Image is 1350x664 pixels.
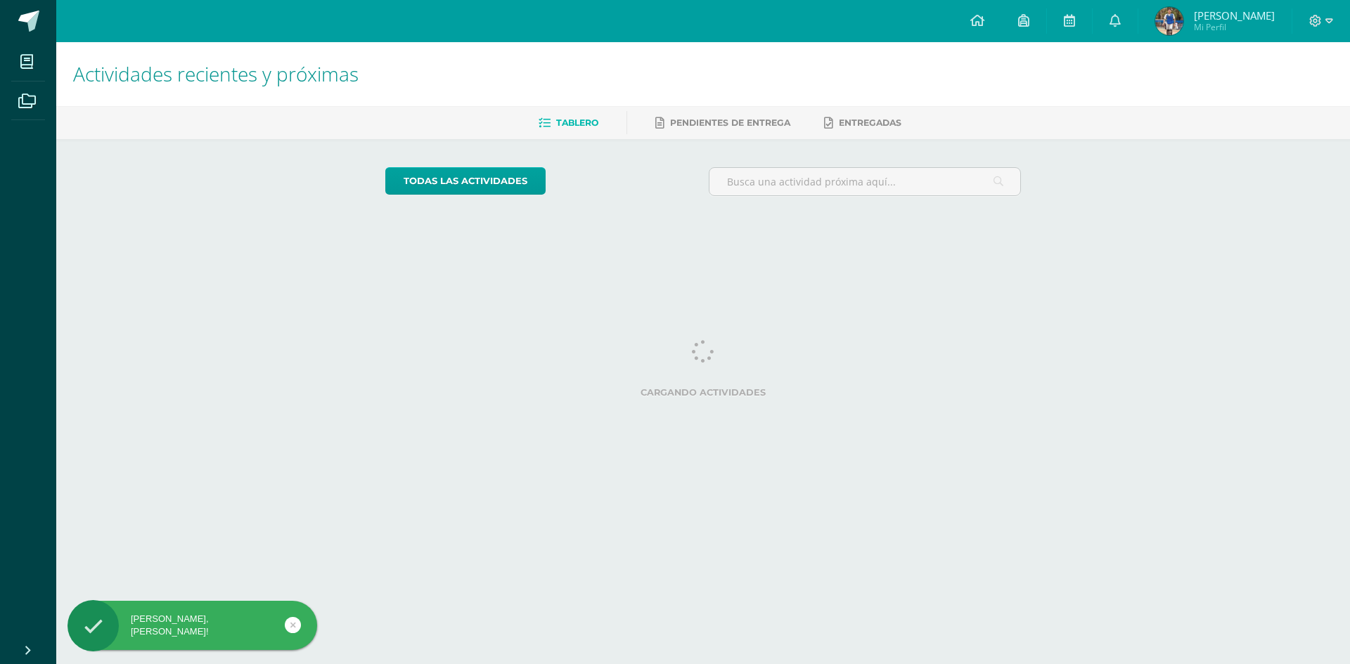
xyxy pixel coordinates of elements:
[839,117,901,128] span: Entregadas
[73,60,359,87] span: Actividades recientes y próximas
[1155,7,1183,35] img: 2e9950fe0cc311d223b1bf7ea665d33a.png
[655,112,790,134] a: Pendientes de entrega
[670,117,790,128] span: Pendientes de entrega
[556,117,598,128] span: Tablero
[385,387,1022,398] label: Cargando actividades
[1194,21,1275,33] span: Mi Perfil
[67,613,317,638] div: [PERSON_NAME], [PERSON_NAME]!
[824,112,901,134] a: Entregadas
[539,112,598,134] a: Tablero
[709,168,1021,195] input: Busca una actividad próxima aquí...
[385,167,546,195] a: todas las Actividades
[1194,8,1275,22] span: [PERSON_NAME]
